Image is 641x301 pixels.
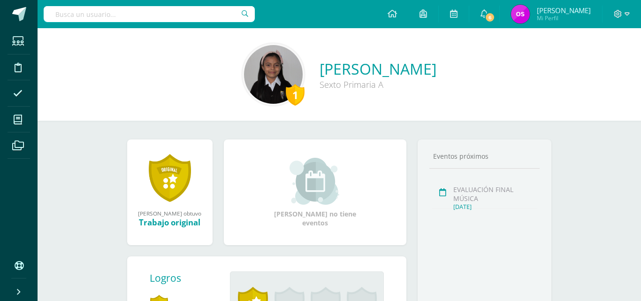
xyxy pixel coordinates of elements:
div: [PERSON_NAME] obtuvo [137,209,203,217]
div: 1 [286,84,305,106]
div: [PERSON_NAME] no tiene eventos [268,158,362,227]
div: EVALUACIÓN FINAL MÚSICA [453,185,537,203]
div: Trabajo original [137,217,203,228]
div: Logros [150,271,223,285]
div: Sexto Primaria A [320,79,436,90]
img: 2d06574e4a54bdb27e2c8d2f92f344e7.png [511,5,530,23]
span: Mi Perfil [537,14,591,22]
input: Busca un usuario... [44,6,255,22]
div: Eventos próximos [429,152,540,161]
div: [DATE] [453,203,537,211]
img: ab96456fd1cce574fccd9ee14e0f49df.png [244,45,303,104]
span: [PERSON_NAME] [537,6,591,15]
img: event_small.png [290,158,341,205]
a: [PERSON_NAME] [320,59,436,79]
span: 6 [484,12,495,23]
